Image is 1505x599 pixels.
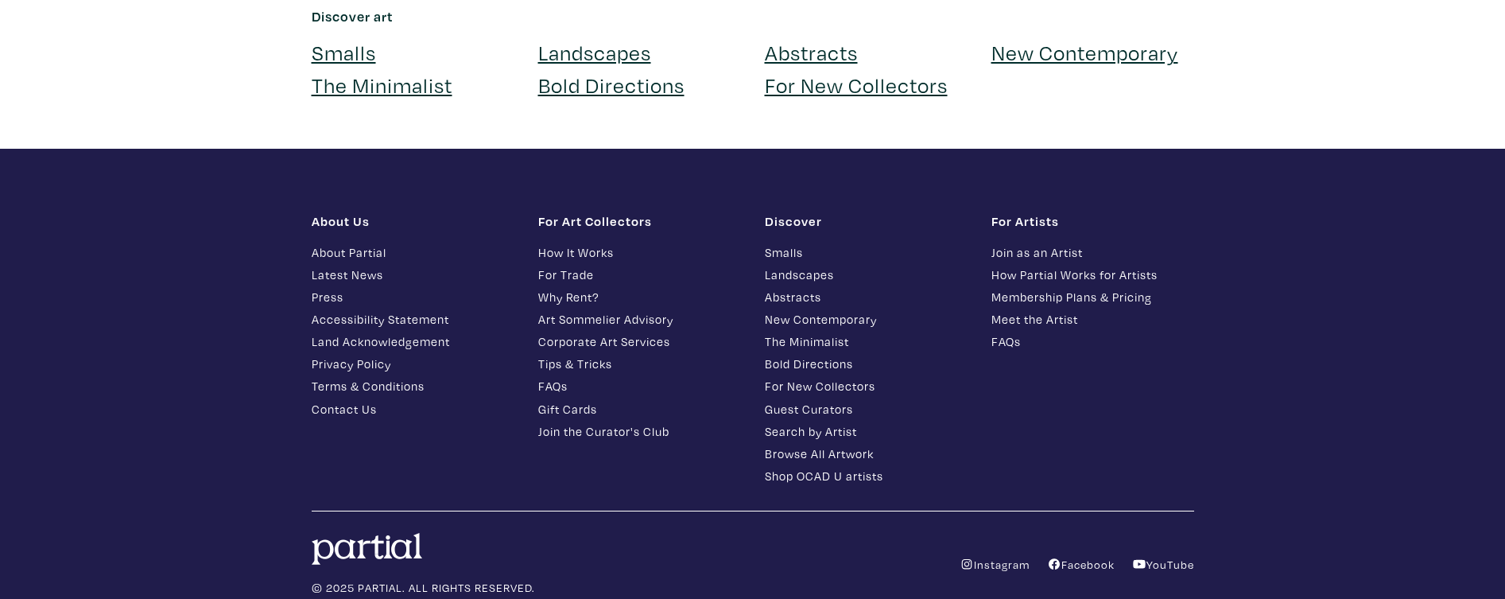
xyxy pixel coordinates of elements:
img: logo.svg [312,533,423,565]
a: Browse All Artwork [765,445,968,463]
a: Bold Directions [538,71,685,99]
a: Search by Artist [765,422,968,441]
a: Meet the Artist [991,310,1194,329]
a: Smalls [765,243,968,262]
a: Corporate Art Services [538,333,741,351]
a: Why Rent? [538,288,741,306]
h1: Discover [765,213,968,229]
h1: For Artists [991,213,1194,229]
h6: Discover art [312,8,1194,25]
a: Guest Curators [765,400,968,418]
a: Smalls [312,38,376,66]
a: Accessibility Statement [312,310,514,329]
a: For New Collectors [765,71,948,99]
a: The Minimalist [765,333,968,351]
a: New Contemporary [765,310,968,329]
a: For New Collectors [765,377,968,395]
a: How Partial Works for Artists [991,266,1194,284]
div: © 2025 PARTIAL. ALL RIGHTS RESERVED. [300,533,753,597]
a: Bold Directions [765,355,968,373]
a: About Partial [312,243,514,262]
a: The Minimalist [312,71,452,99]
a: Terms & Conditions [312,377,514,395]
a: Shop OCAD U artists [765,467,968,485]
a: Latest News [312,266,514,284]
a: Landscapes [765,266,968,284]
h1: About Us [312,213,514,229]
a: New Contemporary [991,38,1178,66]
a: Join the Curator's Club [538,422,741,441]
a: Gift Cards [538,400,741,418]
a: For Trade [538,266,741,284]
a: Privacy Policy [312,355,514,373]
a: Instagram [960,557,1030,572]
a: Join as an Artist [991,243,1194,262]
a: FAQs [538,377,741,395]
a: How It Works [538,243,741,262]
a: Abstracts [765,288,968,306]
a: Tips & Tricks [538,355,741,373]
a: Press [312,288,514,306]
a: Land Acknowledgement [312,333,514,351]
h1: For Art Collectors [538,213,741,229]
a: FAQs [991,333,1194,351]
a: Landscapes [538,38,651,66]
a: Membership Plans & Pricing [991,288,1194,306]
a: Contact Us [312,400,514,418]
a: Abstracts [765,38,858,66]
a: Art Sommelier Advisory [538,310,741,329]
a: YouTube [1132,557,1194,572]
a: Facebook [1047,557,1115,572]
